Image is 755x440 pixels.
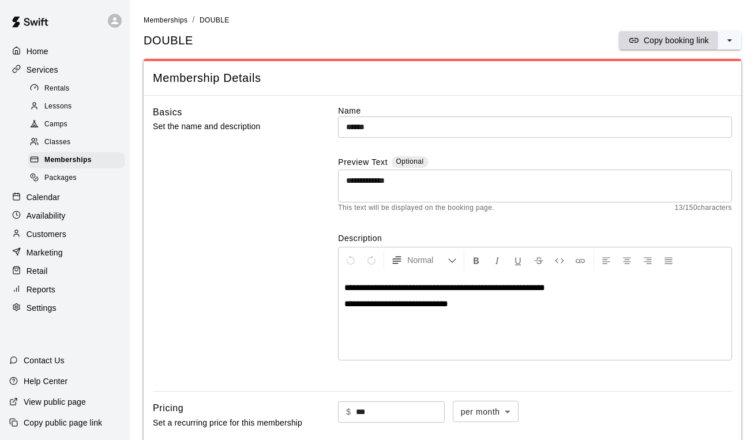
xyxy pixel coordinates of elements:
a: Memberships [28,152,130,170]
span: DOUBLE [144,33,193,48]
p: Availability [27,210,66,221]
button: Redo [362,250,381,270]
p: Calendar [27,191,60,203]
button: Insert Link [570,250,590,270]
button: Insert Code [550,250,569,270]
p: Reports [27,284,55,295]
a: Settings [9,299,121,317]
button: Right Align [638,250,658,270]
a: Camps [28,116,130,134]
button: Format Strikethrough [529,250,549,270]
span: Memberships [144,16,187,24]
div: Camps [28,116,125,133]
p: Customers [27,228,66,240]
li: / [192,14,194,26]
button: Format Underline [508,250,528,270]
label: Name [338,105,732,116]
p: Home [27,46,48,57]
div: Memberships [28,152,125,168]
a: Packages [28,170,130,187]
a: Home [9,43,121,60]
div: per month [453,401,519,422]
div: split button [619,31,741,50]
p: $ [346,406,351,418]
a: Memberships [144,15,187,24]
span: 13 / 150 characters [675,202,732,214]
button: Justify Align [659,250,678,270]
h6: Basics [153,105,182,120]
span: DOUBLE [200,16,230,24]
p: Copy booking link [644,35,709,46]
button: Left Align [596,250,616,270]
a: Reports [9,281,121,298]
p: Set the name and description [153,119,303,134]
span: Classes [44,137,70,148]
p: Set a recurring price for this membership [153,416,303,430]
p: Help Center [24,375,67,387]
label: Description [338,232,732,244]
button: Formatting Options [386,250,461,270]
span: Camps [44,119,67,130]
p: Contact Us [24,355,65,366]
span: Membership Details [153,70,732,86]
span: Lessons [44,101,72,112]
span: Optional [396,157,424,166]
a: Services [9,61,121,78]
button: Undo [341,250,360,270]
div: Classes [28,134,125,151]
label: Preview Text [338,156,388,170]
a: Lessons [28,97,130,115]
span: Packages [44,172,77,184]
span: Rentals [44,83,70,95]
p: Marketing [27,247,63,258]
a: Customers [9,225,121,243]
p: View public page [24,396,86,408]
button: Format Bold [467,250,486,270]
p: Settings [27,302,57,314]
a: Retail [9,262,121,280]
a: Rentals [28,80,130,97]
p: Services [27,64,58,76]
button: Format Italics [487,250,507,270]
span: Normal [407,254,448,266]
p: Retail [27,265,48,277]
button: Copy booking link [619,31,718,50]
div: Packages [28,170,125,186]
button: Center Align [617,250,637,270]
a: Availability [9,207,121,224]
div: Rentals [28,81,125,97]
a: Classes [28,134,130,152]
span: Memberships [44,155,92,166]
div: Lessons [28,99,125,115]
a: Marketing [9,244,121,261]
a: Calendar [9,189,121,206]
nav: breadcrumb [144,14,741,27]
p: Copy public page link [24,417,102,428]
h6: Pricing [153,401,183,416]
button: select merge strategy [718,31,741,50]
span: This text will be displayed on the booking page. [338,202,494,214]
